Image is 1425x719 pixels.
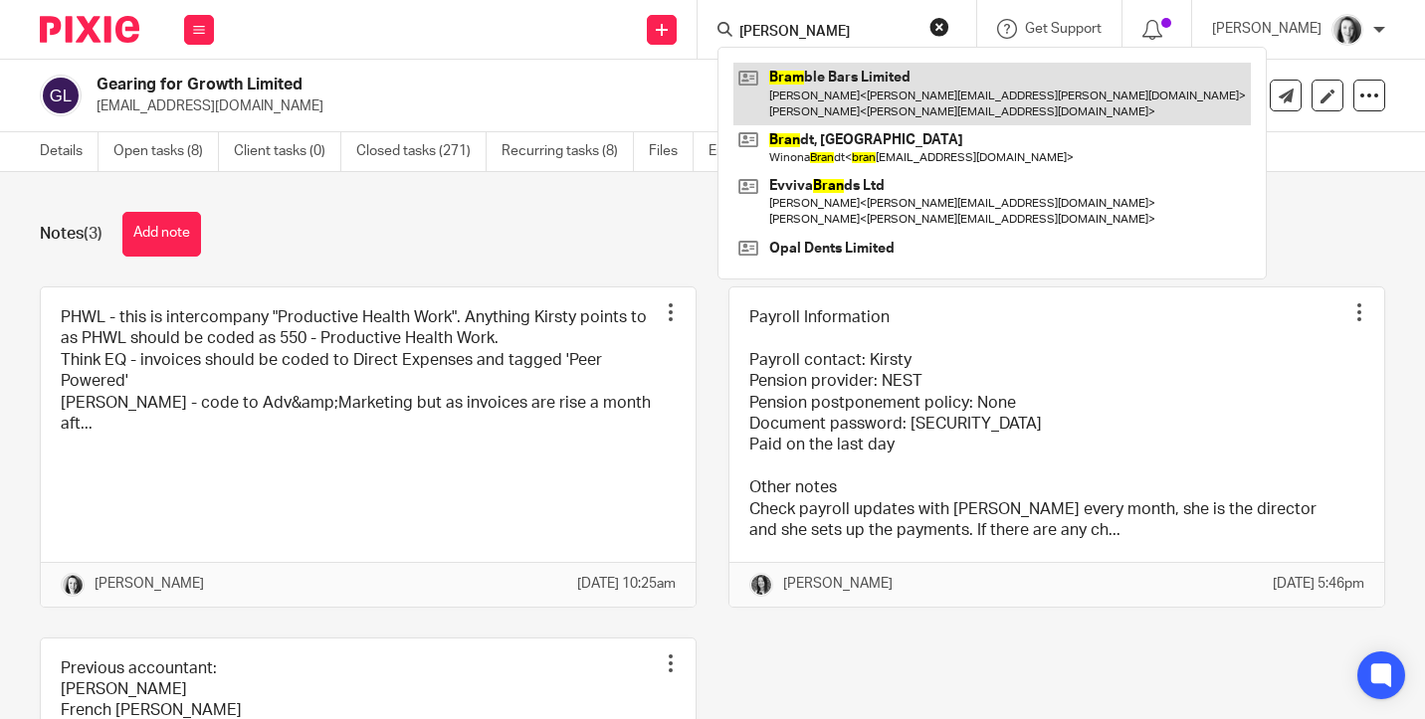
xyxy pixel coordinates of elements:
[40,75,82,116] img: svg%3E
[1273,574,1364,594] p: [DATE] 5:46pm
[356,132,487,171] a: Closed tasks (271)
[783,574,893,594] p: [PERSON_NAME]
[40,224,102,245] h1: Notes
[122,212,201,257] button: Add note
[40,16,139,43] img: Pixie
[84,226,102,242] span: (3)
[709,132,764,171] a: Emails
[97,96,1115,116] p: [EMAIL_ADDRESS][DOMAIN_NAME]
[749,573,773,597] img: brodie%203%20small.jpg
[1331,14,1363,46] img: T1JH8BBNX-UMG48CW64-d2649b4fbe26-512.png
[1212,19,1322,39] p: [PERSON_NAME]
[577,574,676,594] p: [DATE] 10:25am
[649,132,694,171] a: Files
[61,573,85,597] img: T1JH8BBNX-UMG48CW64-d2649b4fbe26-512.png
[95,574,204,594] p: [PERSON_NAME]
[97,75,911,95] h2: Gearing for Growth Limited
[113,132,219,171] a: Open tasks (8)
[1025,22,1102,36] span: Get Support
[502,132,634,171] a: Recurring tasks (8)
[737,24,916,42] input: Search
[234,132,341,171] a: Client tasks (0)
[929,17,949,37] button: Clear
[40,132,99,171] a: Details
